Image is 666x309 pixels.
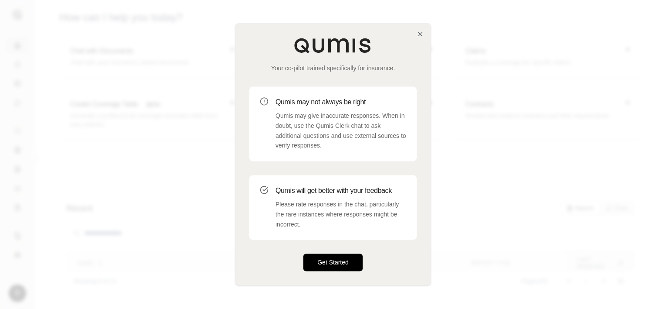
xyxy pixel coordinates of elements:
p: Your co-pilot trained specifically for insurance. [249,64,417,72]
p: Qumis may give inaccurate responses. When in doubt, use the Qumis Clerk chat to ask additional qu... [275,111,406,151]
p: Please rate responses in the chat, particularly the rare instances where responses might be incor... [275,199,406,229]
h3: Qumis will get better with your feedback [275,185,406,196]
button: Get Started [303,254,363,271]
img: Qumis Logo [294,38,372,53]
h3: Qumis may not always be right [275,97,406,107]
